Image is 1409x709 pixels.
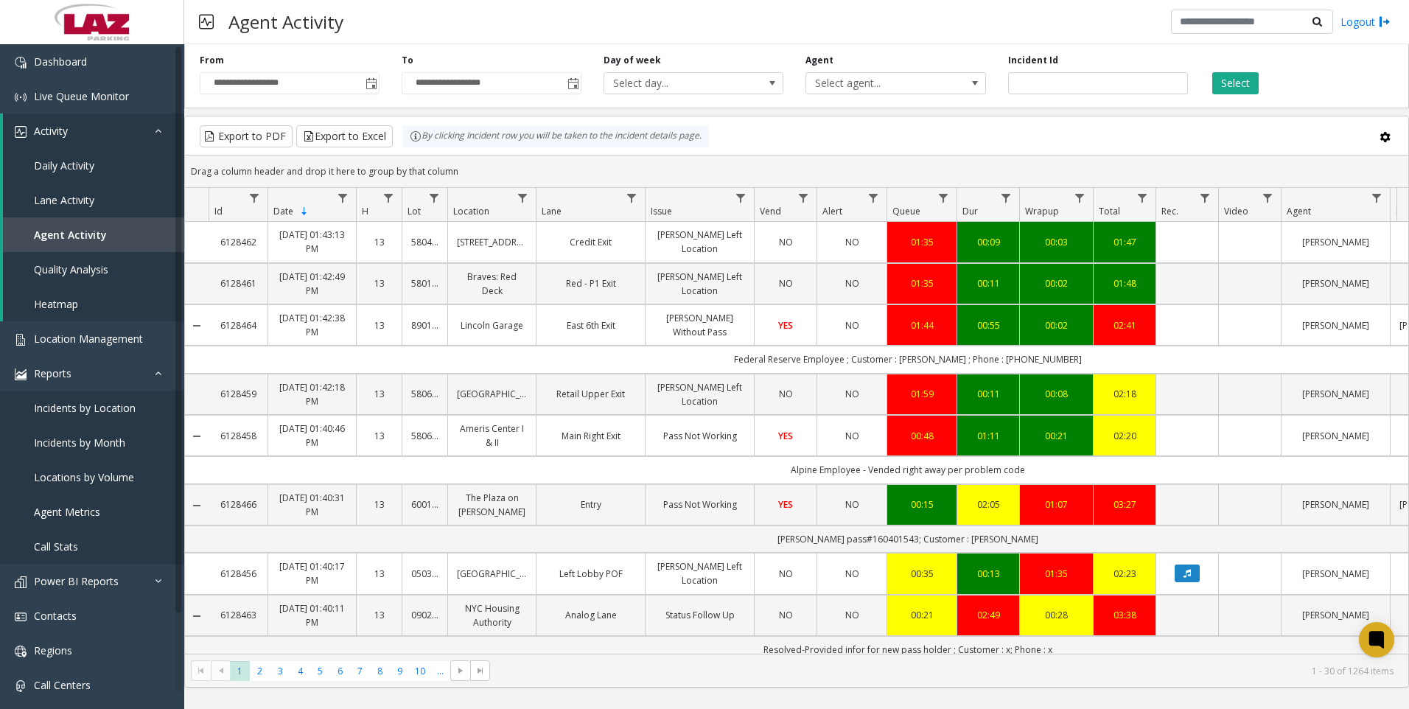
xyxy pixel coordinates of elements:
[277,228,347,256] a: [DATE] 01:43:13 PM
[966,318,1010,332] div: 00:55
[654,228,745,256] a: [PERSON_NAME] Left Location
[826,318,878,332] a: NO
[1102,276,1147,290] a: 01:48
[1029,235,1084,249] a: 00:03
[826,387,878,401] a: NO
[896,318,948,332] div: 01:44
[864,188,884,208] a: Alert Filter Menu
[654,270,745,298] a: [PERSON_NAME] Left Location
[350,661,370,681] span: Page 7
[966,429,1010,443] a: 01:11
[217,608,259,622] a: 6128463
[455,665,466,677] span: Go to the next page
[622,188,642,208] a: Lane Filter Menu
[217,387,259,401] a: 6128459
[34,678,91,692] span: Call Centers
[310,661,330,681] span: Page 5
[1367,188,1387,208] a: Agent Filter Menu
[34,470,134,484] span: Locations by Volume
[654,497,745,511] a: Pass Not Working
[250,661,270,681] span: Page 2
[410,130,422,142] img: infoIcon.svg
[408,205,421,217] span: Lot
[34,332,143,346] span: Location Management
[470,660,490,681] span: Go to the last page
[1102,567,1147,581] a: 02:23
[654,311,745,339] a: [PERSON_NAME] Without Pass
[896,567,948,581] div: 00:35
[896,497,948,511] a: 00:15
[34,297,78,311] span: Heatmap
[896,429,948,443] div: 00:48
[779,236,793,248] span: NO
[424,188,444,208] a: Lot Filter Menu
[15,126,27,138] img: 'icon'
[1133,188,1153,208] a: Total Filter Menu
[3,217,184,252] a: Agent Activity
[15,576,27,588] img: 'icon'
[366,608,393,622] a: 13
[1102,497,1147,511] div: 03:27
[545,497,636,511] a: Entry
[277,601,347,629] a: [DATE] 01:40:11 PM
[333,188,353,208] a: Date Filter Menu
[277,311,347,339] a: [DATE] 01:42:38 PM
[411,318,438,332] a: 890197
[34,89,129,103] span: Live Queue Monitor
[15,646,27,657] img: 'icon'
[1290,567,1381,581] a: [PERSON_NAME]
[185,320,209,332] a: Collapse Details
[763,235,808,249] a: NO
[966,608,1010,622] div: 02:49
[3,113,184,148] a: Activity
[604,54,661,67] label: Day of week
[34,539,78,553] span: Call Stats
[1029,387,1084,401] div: 00:08
[185,500,209,511] a: Collapse Details
[1008,54,1058,67] label: Incident Id
[545,608,636,622] a: Analog Lane
[779,609,793,621] span: NO
[826,276,878,290] a: NO
[34,55,87,69] span: Dashboard
[1102,387,1147,401] div: 02:18
[966,235,1010,249] div: 00:09
[654,559,745,587] a: [PERSON_NAME] Left Location
[1029,608,1084,622] div: 00:28
[1029,497,1084,511] a: 01:07
[826,608,878,622] a: NO
[1029,429,1084,443] a: 00:21
[778,430,793,442] span: YES
[370,661,390,681] span: Page 8
[15,680,27,692] img: 'icon'
[277,422,347,450] a: [DATE] 01:40:46 PM
[542,205,562,217] span: Lane
[366,567,393,581] a: 13
[34,124,68,138] span: Activity
[731,188,751,208] a: Issue Filter Menu
[1070,188,1090,208] a: Wrapup Filter Menu
[966,387,1010,401] a: 00:11
[996,188,1016,208] a: Dur Filter Menu
[15,334,27,346] img: 'icon'
[457,318,527,332] a: Lincoln Garage
[457,422,527,450] a: Ameris Center I & II
[1102,608,1147,622] a: 03:38
[545,567,636,581] a: Left Lobby POF
[34,262,108,276] span: Quality Analysis
[779,388,793,400] span: NO
[34,574,119,588] span: Power BI Reports
[217,276,259,290] a: 6128461
[896,235,948,249] a: 01:35
[1029,567,1084,581] div: 01:35
[15,91,27,103] img: 'icon'
[199,4,214,40] img: pageIcon
[34,609,77,623] span: Contacts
